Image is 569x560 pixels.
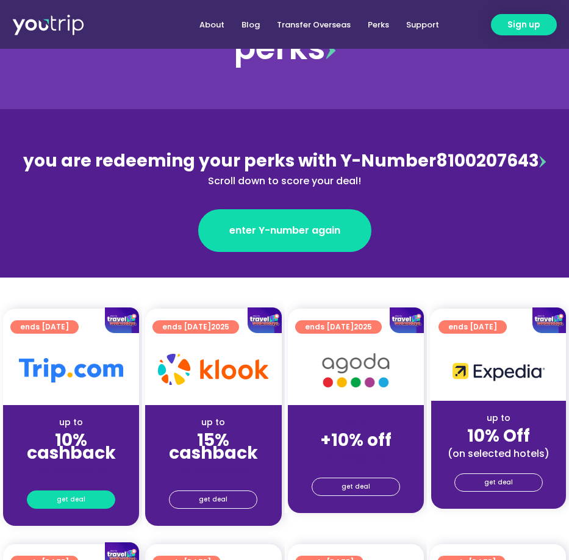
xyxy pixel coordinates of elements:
a: Support [398,13,448,36]
div: 8100207643 [20,148,549,188]
a: get deal [454,473,543,492]
a: enter Y-number again [198,209,371,252]
a: Sign up [491,14,557,35]
span: Sign up [507,18,540,31]
a: get deal [312,478,400,496]
span: you are redeeming your perks with Y-Number [23,149,436,173]
span: get deal [57,491,85,508]
strong: 10% cashback [27,428,116,465]
div: (on selected hotels) [441,447,556,460]
a: Blog [233,13,268,36]
span: get deal [199,491,227,508]
a: get deal [27,490,115,509]
strong: 10% Off [467,424,530,448]
div: up to [155,416,271,429]
strong: 15% cashback [169,428,258,465]
div: Scroll down to score your deal! [20,174,549,188]
div: up to [13,416,129,429]
div: (for stays only) [155,464,271,477]
strong: +10% off [320,428,392,452]
span: get deal [342,478,370,495]
div: up to [441,412,556,425]
span: up to [345,416,367,428]
a: Perks [359,13,398,36]
span: enter Y-number again [229,223,340,238]
a: Transfer Overseas [268,13,359,36]
a: About [191,13,233,36]
div: (for stays only) [298,451,414,464]
nav: Menu [121,13,448,36]
a: get deal [169,490,257,509]
div: (for stays only) [13,464,129,477]
span: get deal [484,474,513,491]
